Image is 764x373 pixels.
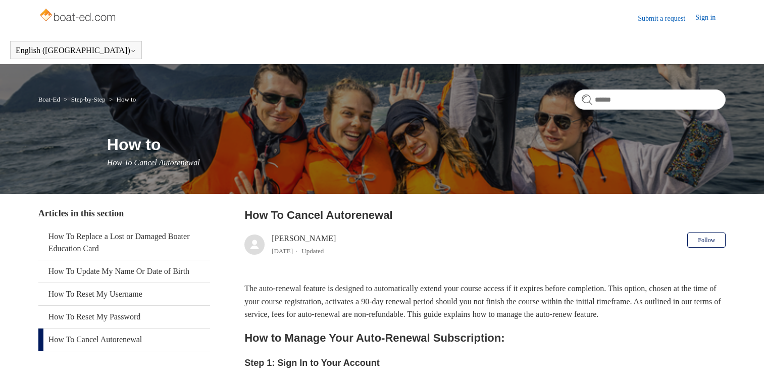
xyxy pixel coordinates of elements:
h2: How to Manage Your Auto-Renewal Subscription: [244,329,726,347]
a: Boat-Ed [38,96,60,103]
a: Step-by-Step [71,96,106,103]
a: How To Reset My Username [38,283,210,305]
li: Step-by-Step [62,96,107,103]
a: How to [117,96,136,103]
a: How To Update My Name Or Date of Birth [38,260,210,283]
img: Boat-Ed Help Center home page [38,6,119,26]
button: English ([GEOGRAPHIC_DATA]) [16,46,136,55]
div: [PERSON_NAME] [272,232,336,257]
a: How To Cancel Autorenewal [38,329,210,351]
a: Sign in [695,12,726,24]
h2: How To Cancel Autorenewal [244,207,726,223]
button: Follow Article [687,232,726,248]
span: How To Cancel Autorenewal [107,158,200,167]
h3: Step 1: Sign In to Your Account [244,356,726,370]
h1: How to [107,132,726,157]
div: Live chat [730,339,756,365]
a: How To Reset My Password [38,306,210,328]
li: Boat-Ed [38,96,62,103]
a: How To Replace a Lost or Damaged Boater Education Card [38,225,210,260]
li: How to [107,96,136,103]
input: Search [574,89,726,110]
li: Updated [301,247,324,255]
a: Submit a request [638,13,695,24]
span: Articles in this section [38,208,124,218]
time: 03/15/2024, 08:52 [272,247,293,255]
p: The auto-renewal feature is designed to automatically extend your course access if it expires bef... [244,282,726,321]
